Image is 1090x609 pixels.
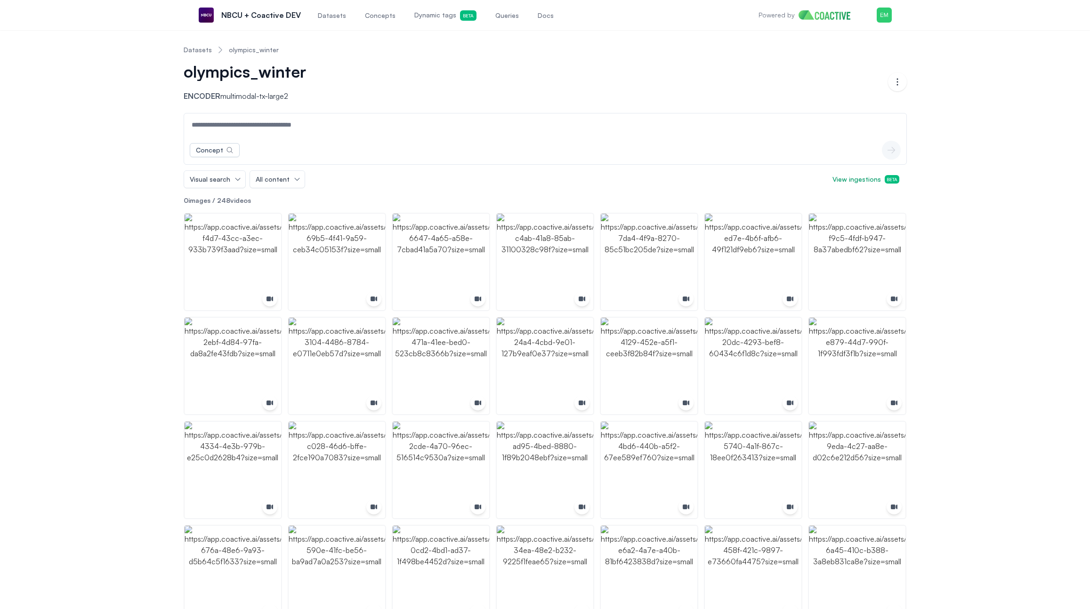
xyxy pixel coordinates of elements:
img: https://app.coactive.ai/assets/ui/images/coactive/olympics_winter_1743623952641/3e1f506a-9eda-4c2... [809,422,905,518]
img: https://app.coactive.ai/assets/ui/images/coactive/olympics_winter_1743623952641/8303a67f-c4ab-41a... [497,214,593,310]
a: olympics_winter [229,45,279,55]
img: https://app.coactive.ai/assets/ui/images/coactive/olympics_winter_1743623952641/1c31546a-20dc-429... [705,318,801,414]
img: https://app.coactive.ai/assets/ui/images/coactive/olympics_winter_1743623952641/4a07f8d6-f4d7-43c... [185,214,281,310]
img: https://app.coactive.ai/assets/ui/images/coactive/olympics_winter_1743623952641/b61e2cab-ad95-4be... [497,422,593,518]
span: All content [256,175,290,184]
img: https://app.coactive.ai/assets/ui/images/coactive/olympics_winter_1743623952641/1f11a572-e879-44d... [809,318,905,414]
img: https://app.coactive.ai/assets/ui/images/coactive/olympics_winter_1743623952641/e432c0c0-4bd6-440... [601,422,697,518]
span: Dynamic tags [414,10,476,21]
p: NBCU + Coactive DEV [221,9,301,21]
img: https://app.coactive.ai/assets/ui/images/coactive/olympics_winter_1743623952641/f5fd5787-ed7e-4b6... [705,214,801,310]
img: https://app.coactive.ai/assets/ui/images/coactive/olympics_winter_1743623952641/761600e2-5740-4a1... [705,422,801,518]
span: Queries [495,11,519,20]
img: https://app.coactive.ai/assets/ui/images/coactive/olympics_winter_1743623952641/a9008000-69b5-4f4... [289,214,385,310]
img: Menu for the logged in user [877,8,892,23]
img: https://app.coactive.ai/assets/ui/images/coactive/olympics_winter_1743623952641/4ee19f15-7da4-4f9... [601,214,697,310]
button: Concept [190,143,240,157]
span: 248 [217,196,230,204]
span: Beta [885,175,899,184]
button: All content [250,171,305,188]
div: Concept [196,145,223,155]
img: https://app.coactive.ai/assets/ui/images/coactive/olympics_winter_1743623952641/c38ee403-24a4-4cb... [497,318,593,414]
img: https://app.coactive.ai/assets/ui/images/coactive/olympics_winter_1743623952641/47ba0e99-2cde-4a7... [393,422,489,518]
img: https://app.coactive.ai/assets/ui/images/coactive/olympics_winter_1743623952641/fd7ca68d-c028-46d... [289,422,385,518]
img: https://app.coactive.ai/assets/ui/images/coactive/olympics_winter_1743623952641/f8367d7e-f9c5-4fd... [809,214,905,310]
p: multimodal-tx-large2 [184,90,327,102]
button: olympics_winter [184,62,319,81]
span: View ingestions [832,175,899,184]
a: Datasets [184,45,212,55]
span: Encoder [184,91,220,101]
img: https://app.coactive.ai/assets/ui/images/coactive/olympics_winter_1743623952641/19fbb1fa-4334-4e3... [185,422,281,518]
img: https://app.coactive.ai/assets/ui/images/coactive/olympics_winter_1743623952641/a2fad2e7-4129-452... [601,318,697,414]
nav: Breadcrumb [184,38,907,62]
span: olympics_winter [184,62,306,81]
span: Concepts [365,11,396,20]
img: NBCU + Coactive DEV [199,8,214,23]
span: 0 [184,196,188,204]
img: Home [799,10,857,20]
button: View ingestionsBeta [825,171,907,188]
button: Visual search [184,171,245,188]
p: Powered by [759,10,795,20]
img: https://app.coactive.ai/assets/ui/images/coactive/olympics_winter_1743623952641/bdf61a9d-471a-41e... [393,318,489,414]
span: Beta [460,10,476,21]
span: Datasets [318,11,346,20]
span: Visual search [190,175,230,184]
img: https://app.coactive.ai/assets/ui/images/coactive/olympics_winter_1743623952641/deffe890-3104-448... [289,318,385,414]
p: images / videos [184,196,907,205]
img: https://app.coactive.ai/assets/ui/images/coactive/olympics_winter_1743623952641/247fdc52-6647-4a6... [393,214,489,310]
img: https://app.coactive.ai/assets/ui/images/coactive/olympics_winter_1743623952641/e516d9b5-2ebf-4d8... [185,318,281,414]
